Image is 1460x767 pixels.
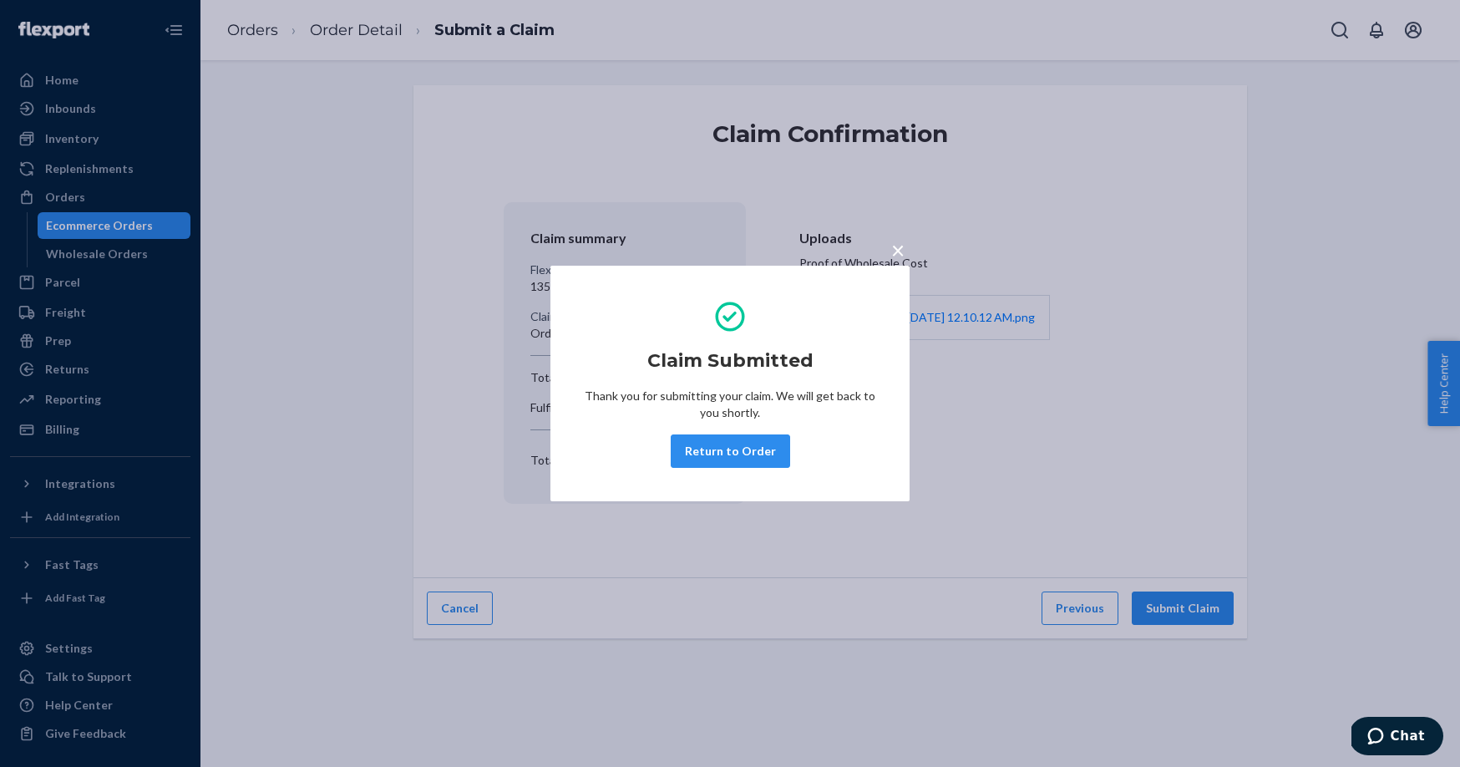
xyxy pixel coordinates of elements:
[647,348,814,374] h2: Claim Submitted
[1351,717,1443,759] iframe: Opens a widget where you can chat to one of our agents
[584,388,876,421] p: Thank you for submitting your claim. We will get back to you shortly.
[891,236,905,264] span: ×
[671,434,790,468] button: Return to Order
